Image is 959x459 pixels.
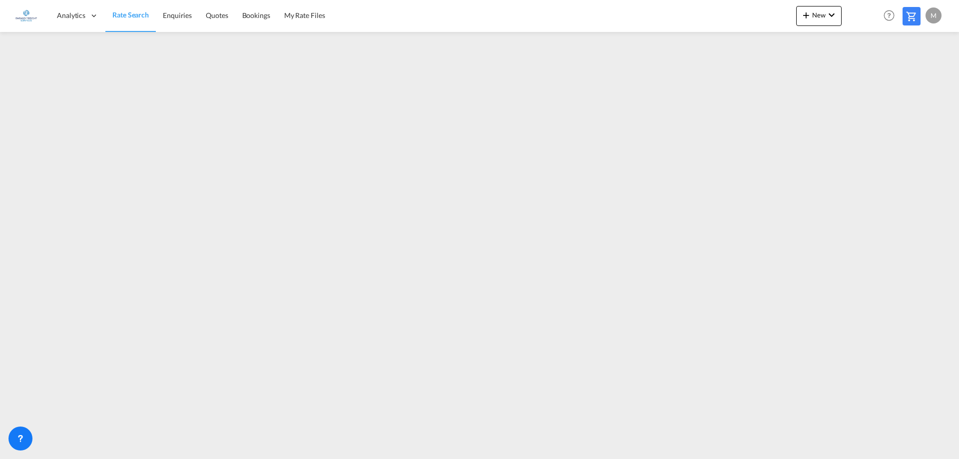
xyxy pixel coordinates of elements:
div: M [926,7,942,23]
span: Analytics [57,10,85,20]
span: My Rate Files [284,11,325,19]
button: icon-plus 400-fgNewicon-chevron-down [796,6,842,26]
span: Help [881,7,898,24]
span: Enquiries [163,11,192,19]
div: Help [881,7,903,25]
span: Quotes [206,11,228,19]
span: New [800,11,838,19]
span: Rate Search [112,10,149,19]
md-icon: icon-plus 400-fg [800,9,812,21]
img: 6a2c35f0b7c411ef99d84d375d6e7407.jpg [15,4,37,27]
span: Bookings [242,11,270,19]
md-icon: icon-chevron-down [826,9,838,21]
